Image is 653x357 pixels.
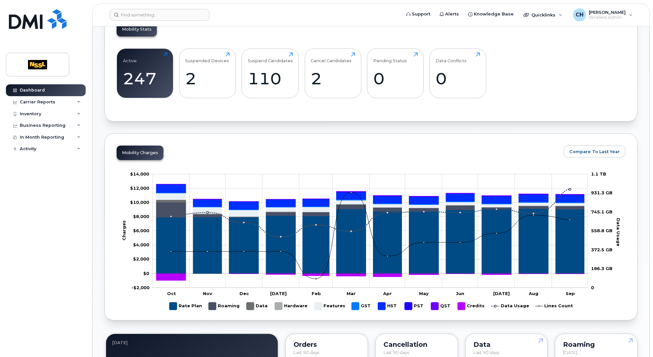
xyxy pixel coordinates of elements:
[121,220,127,240] tspan: Charges
[169,300,202,313] g: Rate Plan
[112,340,272,345] div: September 2025
[456,291,464,296] tspan: Jun
[535,300,573,313] g: Lines Count
[133,242,149,247] g: $0
[431,300,451,313] g: QST
[130,200,149,205] g: $0
[378,300,398,313] g: HST
[566,291,575,296] tspan: Sep
[464,8,518,21] a: Knowledge Base
[294,350,319,355] span: Last 90 days
[156,199,584,281] g: Credits
[473,350,499,355] span: Last 90 days
[591,171,606,177] tspan: 1.1 TB
[133,242,149,247] tspan: $4,000
[185,69,230,88] div: 2
[123,69,167,88] div: 247
[373,69,418,88] div: 0
[564,146,625,157] button: Compare To Last Year
[133,228,149,233] tspan: $6,000
[248,69,293,88] div: 110
[435,8,464,21] a: Alerts
[473,342,540,347] div: Data
[270,291,287,296] tspan: [DATE]
[436,52,480,95] a: Data Conflicts0
[591,190,612,195] tspan: 931.3 GB
[492,300,529,313] g: Data Usage
[133,228,149,233] g: $0
[591,247,612,252] tspan: 372.5 GB
[185,52,230,95] a: Suspended Devices2
[203,291,212,296] tspan: Nov
[347,291,355,296] tspan: Mar
[591,209,612,214] tspan: 745.1 GB
[405,300,424,313] g: PST
[246,300,268,313] g: Data
[563,342,629,347] div: Roaming
[121,171,623,313] g: Chart
[402,8,435,21] a: Support
[294,342,360,347] div: Orders
[458,300,485,313] g: Credits
[412,11,430,17] span: Support
[156,202,584,217] g: Roaming
[110,9,210,21] input: Find something...
[123,52,137,63] div: Active
[493,291,510,296] tspan: [DATE]
[569,149,620,155] span: Compare To Last Year
[248,52,293,63] div: Suspend Candidates
[156,209,584,274] g: Rate Plan
[185,52,229,63] div: Suspended Devices
[133,257,149,262] g: $0
[383,342,450,347] div: Cancellation
[436,69,480,88] div: 0
[383,291,392,296] tspan: Apr
[209,300,240,313] g: Roaming
[311,52,352,63] div: Cancel Candidates
[576,11,583,19] span: CH
[563,350,577,355] span: [DATE]
[312,291,321,296] tspan: Feb
[419,291,429,296] tspan: May
[616,218,621,246] tspan: Data Usage
[130,185,149,191] g: $0
[130,171,149,177] tspan: $14,000
[373,52,418,95] a: Pending Status0
[143,271,149,276] tspan: $0
[519,8,567,21] div: Quicklinks
[528,291,538,296] tspan: Aug
[240,291,249,296] tspan: Dec
[445,11,459,17] span: Alerts
[130,200,149,205] tspan: $10,000
[156,193,584,217] g: Features
[123,52,167,95] a: Active247
[436,52,467,63] div: Data Conflicts
[531,12,555,17] span: Quicklinks
[131,285,150,290] g: $0
[275,300,308,313] g: Hardware
[130,171,149,177] g: $0
[169,300,573,313] g: Legend
[133,257,149,262] tspan: $2,000
[589,10,626,15] span: [PERSON_NAME]
[133,214,149,219] tspan: $8,000
[156,184,584,209] g: HST
[591,266,612,271] tspan: 186.3 GB
[589,15,626,20] span: Wireless Admin
[311,69,355,88] div: 2
[591,228,612,233] tspan: 558.8 GB
[591,285,594,290] tspan: 0
[248,52,293,95] a: Suspend Candidates110
[130,185,149,191] tspan: $12,000
[474,11,514,17] span: Knowledge Base
[167,291,176,296] tspan: Oct
[568,8,637,21] div: Chris Haun
[131,285,150,290] tspan: -$2,000
[352,300,371,313] g: GST
[314,300,345,313] g: Features
[133,214,149,219] g: $0
[383,350,409,355] span: Last 90 days
[311,52,355,95] a: Cancel Candidates2
[156,184,584,202] g: QST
